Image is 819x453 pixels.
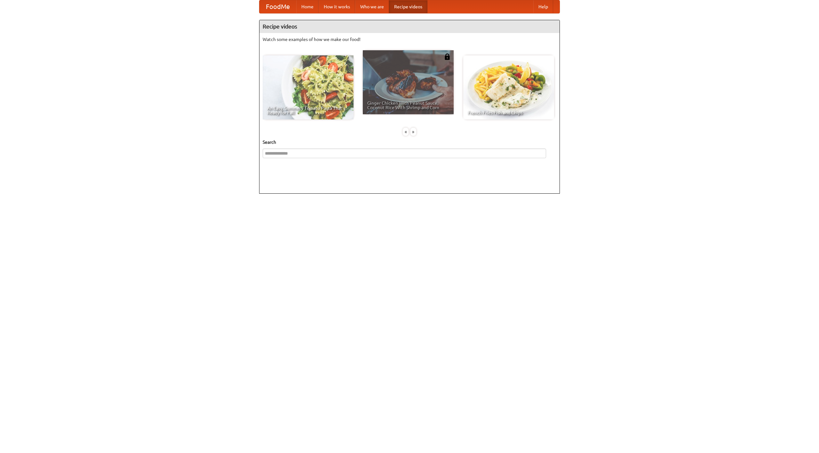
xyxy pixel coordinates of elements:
[267,106,349,115] span: An Easy, Summery Tomato Pasta That's Ready for Fall
[259,20,560,33] h4: Recipe videos
[319,0,355,13] a: How it works
[444,53,450,60] img: 483408.png
[263,55,354,119] a: An Easy, Summery Tomato Pasta That's Ready for Fall
[263,139,556,145] h5: Search
[533,0,553,13] a: Help
[468,110,550,115] span: French Fries Fish and Chips
[296,0,319,13] a: Home
[403,128,409,136] div: «
[389,0,427,13] a: Recipe videos
[463,55,554,119] a: French Fries Fish and Chips
[410,128,416,136] div: »
[259,0,296,13] a: FoodMe
[355,0,389,13] a: Who we are
[263,36,556,43] p: Watch some examples of how we make our food!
